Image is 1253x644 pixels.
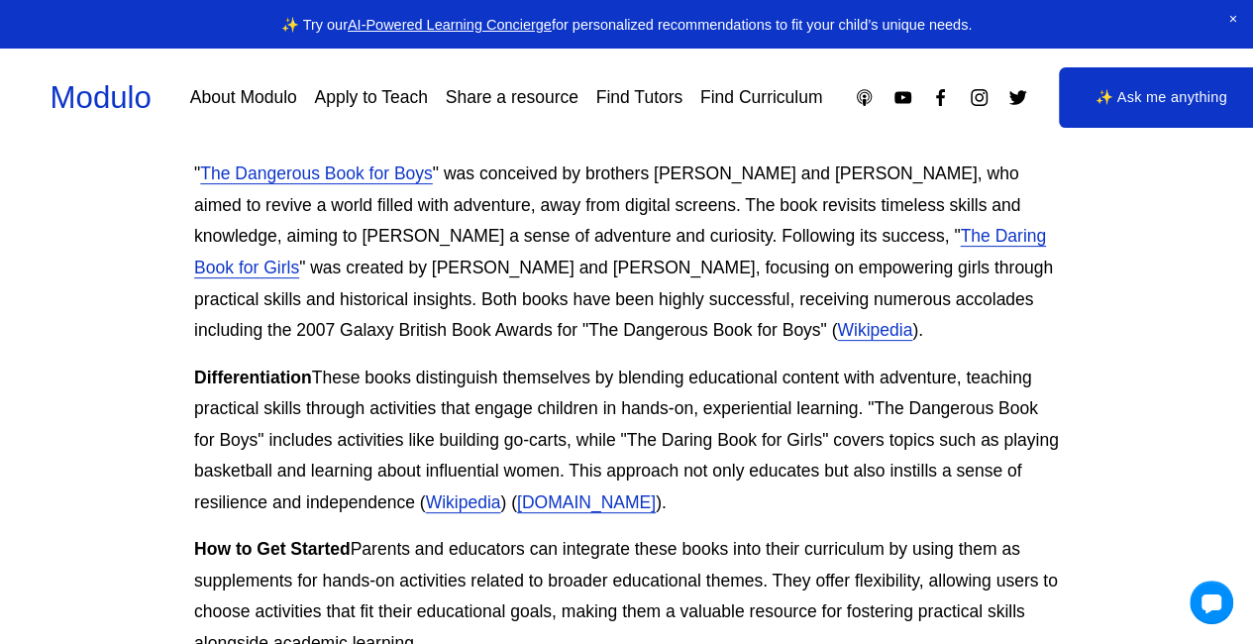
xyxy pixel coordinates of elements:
a: [DOMAIN_NAME] [517,492,656,512]
a: About Modulo [190,80,297,115]
p: " " was conceived by brothers [PERSON_NAME] and [PERSON_NAME], who aimed to revive a world filled... [194,159,1059,346]
p: These books distinguish themselves by blending educational content with adventure, teaching pract... [194,363,1059,519]
a: The Daring Book for Girls [194,226,1046,277]
a: Modulo [51,80,152,115]
a: Apple Podcasts [854,87,875,108]
strong: Differentiation [194,368,312,387]
a: Instagram [969,87,990,108]
a: Facebook [930,87,951,108]
a: Share a resource [446,80,578,115]
a: YouTube [892,87,913,108]
a: AI-Powered Learning Concierge [348,17,552,33]
strong: How to Get Started [194,539,351,559]
a: Twitter [1007,87,1028,108]
a: Wikipedia [426,492,501,512]
a: The Dangerous Book for Boys [200,163,432,183]
a: Wikipedia [837,320,912,340]
a: Apply to Teach [314,80,427,115]
a: Find Tutors [596,80,683,115]
a: Find Curriculum [700,80,823,115]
